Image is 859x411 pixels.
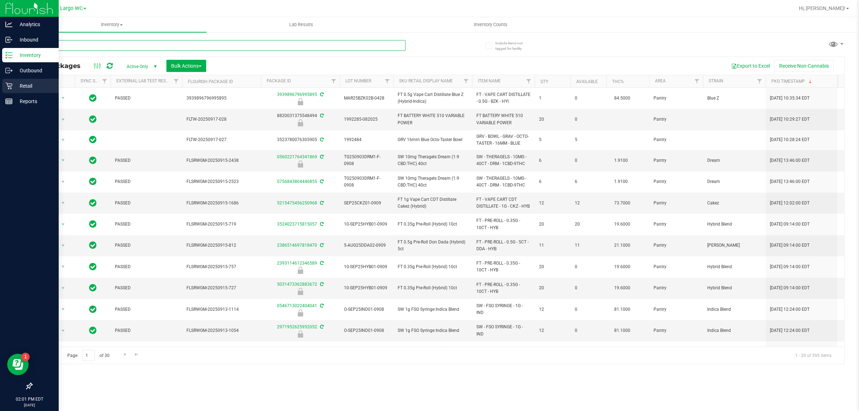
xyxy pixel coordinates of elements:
[539,306,566,313] span: 12
[575,178,602,185] span: 6
[476,196,530,210] span: FT - VAPE CART CDT DISTILLATE - 1G - CKZ - HYB
[188,79,233,84] a: Flourish Package ID
[654,327,699,334] span: Pantry
[398,175,468,189] span: SW 10mg Theragels Dream (1:9 CBD:THC) 40ct
[523,75,535,87] a: Filter
[655,78,666,83] a: Area
[611,219,634,229] span: 19.6000
[398,263,468,270] span: FT 0.35g Pre-Roll (Hybrid) 10ct
[540,79,548,84] a: Qty
[5,98,13,105] inline-svg: Reports
[398,91,468,105] span: FT 0.5g Vape Cart Distillate Blue Z (Hybrid-Indica)
[707,327,761,334] span: Indica Blend
[319,243,324,248] span: Sync from Compliance System
[476,345,530,359] span: FT - VAPE CART CDT DISTILLATE - 1G - AZK - HYB
[17,17,207,32] a: Inventory
[82,350,95,361] input: 1
[5,21,13,28] inline-svg: Analytics
[398,136,468,143] span: GRV 16mm Blue Octo-Taster Bowl
[59,219,68,229] span: select
[89,93,97,103] span: In Sync
[5,67,13,74] inline-svg: Outbound
[799,5,845,11] span: Hi, [PERSON_NAME]!
[770,157,810,164] span: [DATE] 13:46:00 EDT
[575,263,602,270] span: 0
[277,261,317,266] a: 2393114612346589
[344,221,389,228] span: 10-SEP25HYB01-0909
[770,327,810,334] span: [DATE] 12:24:00 EDT
[398,285,468,291] span: FT 0.35g Pre-Roll (Hybrid) 10ct
[60,5,83,11] span: Largo WC
[319,324,324,329] span: Sync from Compliance System
[707,306,761,313] span: Indica Blend
[319,303,324,308] span: Sync from Compliance System
[13,82,55,90] p: Retail
[89,283,97,293] span: In Sync
[707,157,761,164] span: Dream
[611,155,631,166] span: 1.9100
[319,154,324,159] span: Sync from Compliance System
[186,136,257,143] span: FLTW-20250917-027
[691,75,703,87] a: Filter
[709,78,723,83] a: Strain
[59,304,68,314] span: select
[277,243,317,248] a: 2386514697818470
[89,177,97,187] span: In Sync
[260,330,341,338] div: Newly Received
[277,222,317,227] a: 3524023715815057
[59,262,68,272] span: select
[398,221,468,228] span: FT 0.35g Pre-Roll (Hybrid) 10ct
[611,325,634,336] span: 81.1000
[115,200,178,207] span: PASSED
[539,200,566,207] span: 12
[7,354,29,375] iframe: Resource center
[707,285,761,291] span: Hybrid Blend
[59,241,68,251] span: select
[575,95,602,102] span: 0
[771,79,813,84] a: Pkg Timestamp
[89,325,97,335] span: In Sync
[476,324,530,337] span: SW - FSO SYRINGE - 1G - IND
[166,60,206,72] button: Bulk Actions
[770,263,810,270] span: [DATE] 09:14:00 EDT
[539,136,566,143] span: 5
[654,285,699,291] span: Pantry
[344,136,389,143] span: 1992484
[59,283,68,293] span: select
[398,345,468,359] span: FT 1g Vape Cart CDT Distillate Animal Z (Hybrid)
[89,240,97,250] span: In Sync
[319,137,324,142] span: Sync from Compliance System
[611,240,634,251] span: 21.1000
[612,79,624,84] a: THC%
[476,260,530,274] span: FT - PRE-ROLL - 0.35G - 10CT - HYB
[654,136,699,143] span: Pantry
[707,95,761,102] span: Blue Z
[89,155,97,165] span: In Sync
[59,177,68,187] span: select
[115,242,178,249] span: PASSED
[611,304,634,315] span: 81.1000
[398,306,468,313] span: SW 1g FSO Syringe Indica Blend
[478,78,501,83] a: Item Name
[575,242,602,249] span: 11
[611,198,634,208] span: 73.7000
[611,283,634,293] span: 19.6000
[575,200,602,207] span: 12
[770,95,810,102] span: [DATE] 10:35:34 EDT
[37,62,88,70] span: All Packages
[115,327,178,334] span: PASSED
[476,133,530,147] span: GRV - BOWL - GRAV - OCTO-TASTER - 16MM - BLUE
[31,40,406,51] input: Search Package ID, Item Name, SKU, Lot or Part Number...
[17,21,207,28] span: Inventory
[611,177,631,187] span: 1.9100
[186,178,257,185] span: FLSRWGM-20250915-2523
[186,95,257,102] span: 3939896796995895
[131,350,142,359] a: Go to the last page
[99,75,111,87] a: Filter
[770,200,810,207] span: [DATE] 12:02:00 EDT
[539,263,566,270] span: 20
[707,178,761,185] span: Dream
[280,21,323,28] span: Lab Results
[344,175,389,189] span: TG250903DRM1-F-0908
[319,92,324,97] span: Sync from Compliance System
